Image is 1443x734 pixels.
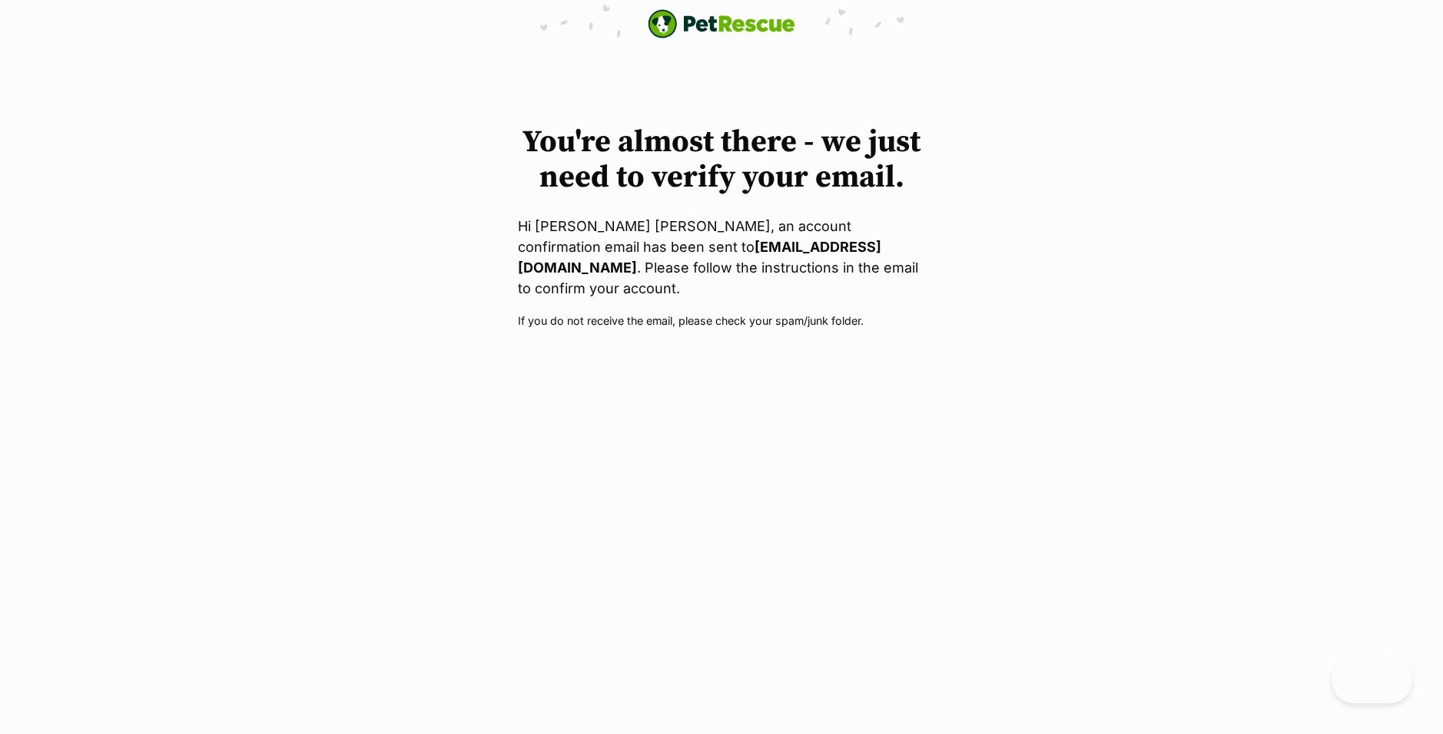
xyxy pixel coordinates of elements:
strong: [EMAIL_ADDRESS][DOMAIN_NAME] [518,239,881,276]
a: PetRescue [648,9,795,38]
h1: You're almost there - we just need to verify your email. [518,124,925,195]
iframe: Help Scout Beacon - Open [1332,657,1412,703]
p: If you do not receive the email, please check your spam/junk folder. [518,312,925,329]
img: logo-e224e6f780fb5917bec1dbf3a21bbac754714ae5b6737aabdf751b685950b380.svg [648,9,795,38]
p: Hi [PERSON_NAME] [PERSON_NAME], an account confirmation email has been sent to . Please follow th... [518,216,925,299]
